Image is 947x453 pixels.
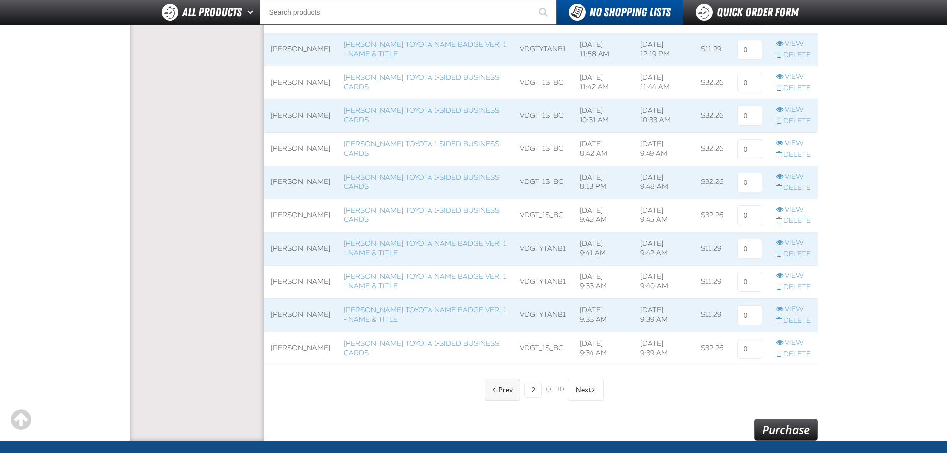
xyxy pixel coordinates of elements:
[776,39,811,49] a: View row action
[344,206,499,224] a: [PERSON_NAME] Toyota 1-sided Business Cards
[344,239,506,257] a: [PERSON_NAME] Toyota Name Badge Ver. 1 - Name & Title
[694,133,730,166] td: $32.26
[754,419,818,441] a: Purchase
[589,5,671,19] span: No Shopping Lists
[513,298,573,332] td: VDGTYTANB1
[633,298,694,332] td: [DATE] 9:39 AM
[573,33,633,66] td: [DATE] 11:58 AM
[776,51,811,60] a: Delete row action
[264,199,337,232] td: [PERSON_NAME]
[633,66,694,99] td: [DATE] 11:44 AM
[694,298,730,332] td: $11.29
[513,33,573,66] td: VDGTYTANB1
[633,332,694,365] td: [DATE] 9:39 AM
[10,409,32,431] div: Scroll to the top
[498,386,513,394] span: Previous Page
[633,133,694,166] td: [DATE] 9:49 AM
[513,266,573,299] td: VDGTYTANB1
[694,199,730,232] td: $32.26
[633,232,694,266] td: [DATE] 9:42 AM
[737,305,762,325] input: 0
[776,183,811,193] a: Delete row action
[344,106,499,124] a: [PERSON_NAME] Toyota 1-sided Business Cards
[513,99,573,133] td: VDGT_1S_BC
[573,133,633,166] td: [DATE] 8:42 AM
[573,298,633,332] td: [DATE] 9:33 AM
[737,139,762,159] input: 0
[513,66,573,99] td: VDGT_1S_BC
[344,140,499,158] a: [PERSON_NAME] Toyota 1-sided Business Cards
[264,232,337,266] td: [PERSON_NAME]
[264,66,337,99] td: [PERSON_NAME]
[776,272,811,281] a: View row action
[633,99,694,133] td: [DATE] 10:33 AM
[264,99,337,133] td: [PERSON_NAME]
[182,3,242,21] span: All Products
[633,199,694,232] td: [DATE] 9:45 AM
[694,99,730,133] td: $32.26
[344,73,499,91] a: [PERSON_NAME] Toyota 1-sided Business Cards
[264,133,337,166] td: [PERSON_NAME]
[776,72,811,82] a: View row action
[344,272,506,290] a: [PERSON_NAME] Toyota Name Badge Ver. 1 - Name & Title
[344,339,499,357] a: [PERSON_NAME] Toyota 1-sided Business Cards
[776,338,811,348] a: View row action
[568,379,604,401] button: Next Page
[513,133,573,166] td: VDGT_1S_BC
[264,298,337,332] td: [PERSON_NAME]
[573,199,633,232] td: [DATE] 9:42 AM
[776,172,811,181] a: View row action
[737,73,762,92] input: 0
[513,232,573,266] td: VDGTYTANB1
[576,386,591,394] span: Next Page
[546,385,564,394] span: of 10
[633,33,694,66] td: [DATE] 12:19 PM
[694,33,730,66] td: $11.29
[344,306,506,324] a: [PERSON_NAME] Toyota Name Badge Ver. 1 - Name & Title
[694,332,730,365] td: $32.26
[264,332,337,365] td: [PERSON_NAME]
[776,250,811,259] a: Delete row action
[264,33,337,66] td: [PERSON_NAME]
[737,173,762,192] input: 0
[573,332,633,365] td: [DATE] 9:34 AM
[344,173,499,191] a: [PERSON_NAME] Toyota 1-sided Business Cards
[633,266,694,299] td: [DATE] 9:40 AM
[737,239,762,259] input: 0
[694,266,730,299] td: $11.29
[737,205,762,225] input: 0
[573,99,633,133] td: [DATE] 10:31 AM
[573,232,633,266] td: [DATE] 9:41 AM
[573,266,633,299] td: [DATE] 9:33 AM
[633,166,694,199] td: [DATE] 9:48 AM
[776,84,811,93] a: Delete row action
[264,166,337,199] td: [PERSON_NAME]
[776,238,811,248] a: View row action
[573,66,633,99] td: [DATE] 11:42 AM
[344,40,506,58] a: [PERSON_NAME] Toyota Name Badge Ver. 1 - Name & Title
[573,166,633,199] td: [DATE] 8:13 PM
[737,339,762,359] input: 0
[485,379,520,401] button: Previous Page
[776,316,811,326] a: Delete row action
[776,105,811,115] a: View row action
[737,40,762,60] input: 0
[776,216,811,226] a: Delete row action
[776,283,811,292] a: Delete row action
[694,166,730,199] td: $32.26
[776,139,811,148] a: View row action
[737,106,762,126] input: 0
[776,205,811,215] a: View row action
[513,199,573,232] td: VDGT_1S_BC
[513,166,573,199] td: VDGT_1S_BC
[737,272,762,292] input: 0
[264,266,337,299] td: [PERSON_NAME]
[776,150,811,160] a: Delete row action
[513,332,573,365] td: VDGT_1S_BC
[694,66,730,99] td: $32.26
[776,117,811,126] a: Delete row action
[776,350,811,359] a: Delete row action
[524,382,542,398] input: Current page number
[776,305,811,314] a: View row action
[694,232,730,266] td: $11.29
